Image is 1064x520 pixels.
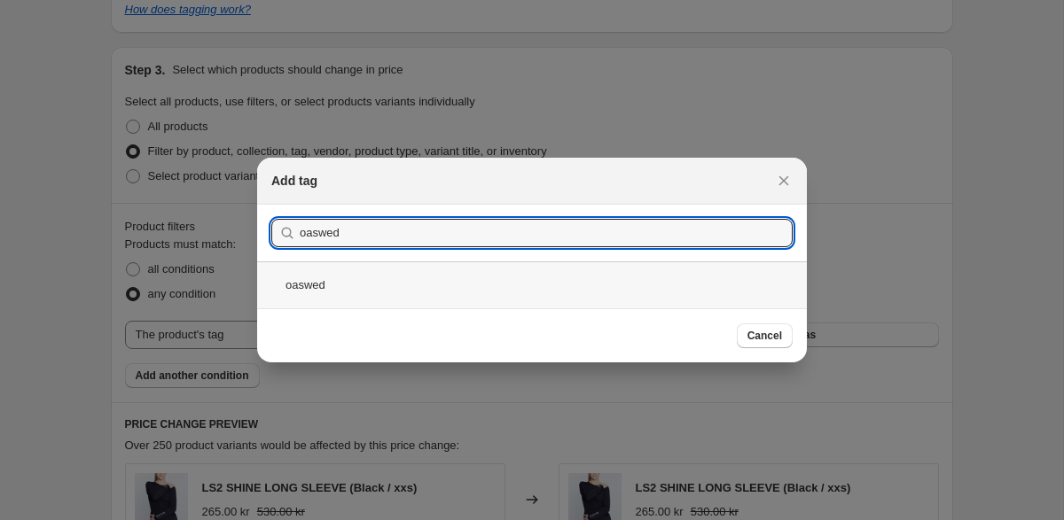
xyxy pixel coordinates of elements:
[737,323,793,348] button: Cancel
[771,168,796,193] button: Close
[300,219,793,247] input: Search tags
[271,172,317,190] h2: Add tag
[257,261,807,308] div: oaswed
[747,329,782,343] span: Cancel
